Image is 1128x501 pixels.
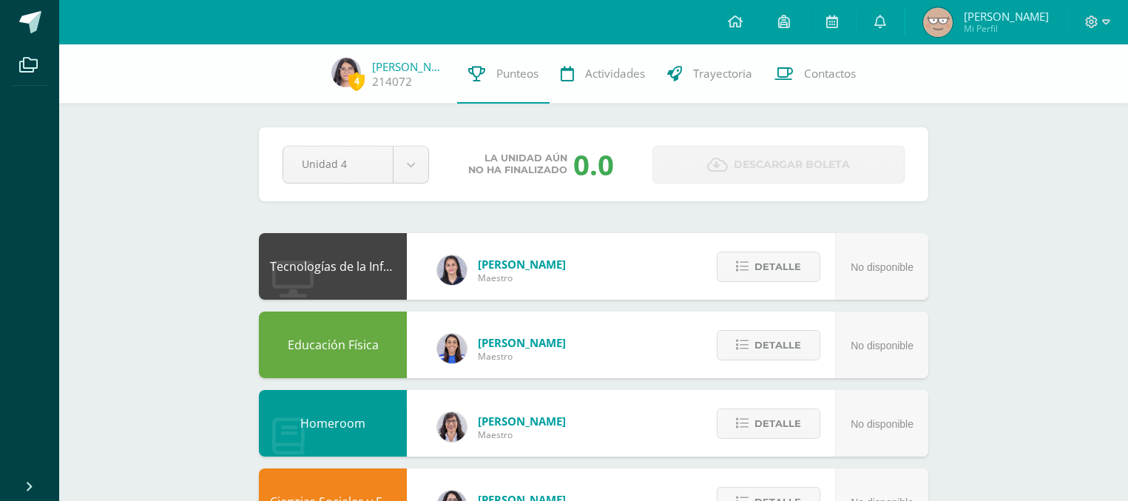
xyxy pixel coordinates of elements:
[437,255,467,285] img: dbcf09110664cdb6f63fe058abfafc14.png
[851,261,913,273] span: No disponible
[851,418,913,430] span: No disponible
[585,66,645,81] span: Actividades
[372,74,412,90] a: 214072
[964,22,1049,35] span: Mi Perfil
[804,66,856,81] span: Contactos
[259,312,407,378] div: Educación Física
[478,414,566,428] span: [PERSON_NAME]
[923,7,953,37] img: da0de1698857389b01b9913c08ee4643.png
[478,257,566,272] span: [PERSON_NAME]
[754,253,801,280] span: Detalle
[457,44,550,104] a: Punteos
[763,44,867,104] a: Contactos
[348,72,365,90] span: 4
[734,147,850,183] span: Descargar boleta
[573,145,614,184] div: 0.0
[437,412,467,442] img: 11d0a4ab3c631824f792e502224ffe6b.png
[468,152,567,176] span: La unidad aún no ha finalizado
[478,335,566,350] span: [PERSON_NAME]
[964,9,1049,24] span: [PERSON_NAME]
[550,44,656,104] a: Actividades
[259,233,407,300] div: Tecnologías de la Información y Comunicación: Computación
[478,350,566,363] span: Maestro
[656,44,763,104] a: Trayectoria
[259,390,407,457] div: Homeroom
[717,252,820,282] button: Detalle
[851,340,913,352] span: No disponible
[437,334,467,363] img: 0eea5a6ff783132be5fd5ba128356f6f.png
[693,66,752,81] span: Trayectoria
[754,332,801,359] span: Detalle
[283,147,428,183] a: Unidad 4
[372,59,446,74] a: [PERSON_NAME]
[717,408,820,439] button: Detalle
[496,66,538,81] span: Punteos
[478,428,566,441] span: Maestro
[478,272,566,284] span: Maestro
[331,58,361,87] img: 827ea4b7cc97872ec63cfb1b85fce88f.png
[754,410,801,437] span: Detalle
[717,330,820,360] button: Detalle
[302,147,374,181] span: Unidad 4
